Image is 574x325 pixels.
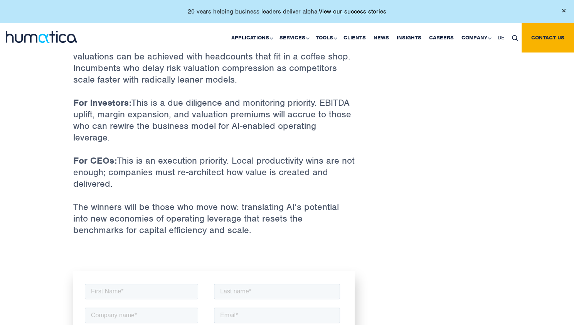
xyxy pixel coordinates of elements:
[276,23,312,52] a: Services
[227,23,276,52] a: Applications
[522,23,574,52] a: Contact us
[73,97,355,155] p: This is a due diligence and monitoring priority. EBITDA uplift, margin expansion, and valuation p...
[129,25,255,41] input: Email*
[340,23,370,52] a: Clients
[188,8,386,15] p: 20 years helping business leaders deliver alpha.
[10,51,238,64] p: I agree to Humatica's and that Humatica may use my data to contact e via email.
[393,23,425,52] a: Insights
[73,155,355,201] p: This is an execution priority. Local productivity wins are not enough; companies must re-architec...
[6,31,77,43] img: logo
[73,155,117,166] strong: For CEOs:
[312,23,340,52] a: Tools
[512,35,518,41] img: search_icon
[61,51,114,57] a: Data Protection Policy
[319,8,386,15] a: View our success stories
[73,201,355,247] p: The winners will be those who move now: translating AI’s potential into new economies of operatin...
[2,51,7,56] input: I agree to Humatica'sData Protection Policyand that Humatica may use my data to contact e via ema...
[494,23,508,52] a: DE
[458,23,494,52] a: Company
[73,97,131,108] strong: For investors:
[425,23,458,52] a: Careers
[129,2,255,17] input: Last name*
[370,23,393,52] a: News
[498,34,504,41] span: DE
[73,16,355,97] p: AI is collapsing the old cost structures that underpinned legacy business models. New entrants ar...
